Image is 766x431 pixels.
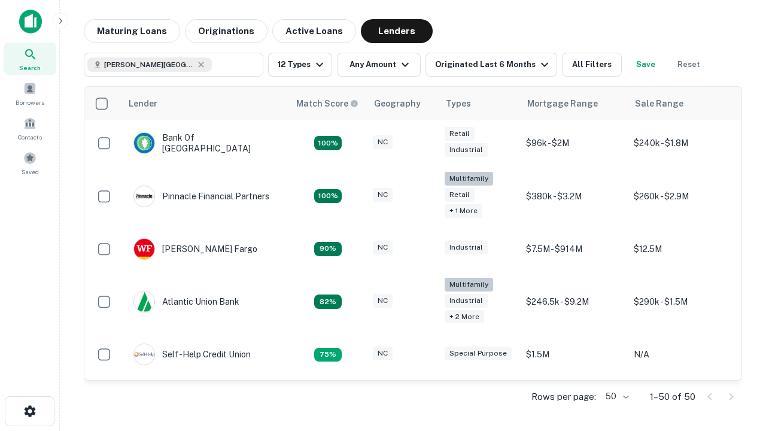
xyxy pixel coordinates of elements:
[445,347,512,360] div: Special Purpose
[439,87,520,120] th: Types
[445,143,488,157] div: Industrial
[361,19,433,43] button: Lenders
[628,87,735,120] th: Sale Range
[445,172,493,186] div: Multifamily
[628,120,735,166] td: $240k - $1.8M
[19,63,41,72] span: Search
[104,59,194,70] span: [PERSON_NAME][GEOGRAPHIC_DATA], [GEOGRAPHIC_DATA]
[628,332,735,377] td: N/A
[133,238,257,260] div: [PERSON_NAME] Fargo
[374,96,421,111] div: Geography
[373,241,393,254] div: NC
[133,186,269,207] div: Pinnacle Financial Partners
[670,53,708,77] button: Reset
[446,96,471,111] div: Types
[134,344,154,365] img: picture
[627,53,665,77] button: Save your search to get updates of matches that match your search criteria.
[134,186,154,207] img: picture
[373,347,393,360] div: NC
[296,97,356,110] h6: Match Score
[134,292,154,312] img: picture
[4,147,56,179] a: Saved
[520,226,628,272] td: $7.5M - $914M
[628,166,735,226] td: $260k - $2.9M
[445,278,493,292] div: Multifamily
[445,241,488,254] div: Industrial
[706,297,766,354] iframe: Chat Widget
[84,19,180,43] button: Maturing Loans
[22,167,39,177] span: Saved
[531,390,596,404] p: Rows per page:
[445,204,482,218] div: + 1 more
[134,133,154,153] img: picture
[527,96,598,111] div: Mortgage Range
[314,348,342,362] div: Matching Properties: 10, hasApolloMatch: undefined
[520,272,628,332] td: $246.5k - $9.2M
[4,112,56,144] a: Contacts
[314,242,342,256] div: Matching Properties: 12, hasApolloMatch: undefined
[129,96,157,111] div: Lender
[289,87,367,120] th: Capitalize uses an advanced AI algorithm to match your search with the best lender. The match sco...
[272,19,356,43] button: Active Loans
[4,43,56,75] a: Search
[19,10,42,34] img: capitalize-icon.png
[520,87,628,120] th: Mortgage Range
[268,53,332,77] button: 12 Types
[134,239,154,259] img: picture
[133,132,277,154] div: Bank Of [GEOGRAPHIC_DATA]
[650,390,695,404] p: 1–50 of 50
[121,87,289,120] th: Lender
[314,295,342,309] div: Matching Properties: 11, hasApolloMatch: undefined
[4,77,56,110] a: Borrowers
[520,166,628,226] td: $380k - $3.2M
[373,294,393,308] div: NC
[296,97,358,110] div: Capitalize uses an advanced AI algorithm to match your search with the best lender. The match sco...
[185,19,268,43] button: Originations
[314,136,342,150] div: Matching Properties: 14, hasApolloMatch: undefined
[314,189,342,204] div: Matching Properties: 24, hasApolloMatch: undefined
[367,87,439,120] th: Geography
[337,53,421,77] button: Any Amount
[373,135,393,149] div: NC
[445,127,475,141] div: Retail
[133,344,251,365] div: Self-help Credit Union
[133,291,239,312] div: Atlantic Union Bank
[373,188,393,202] div: NC
[425,53,557,77] button: Originated Last 6 Months
[16,98,44,107] span: Borrowers
[435,57,552,72] div: Originated Last 6 Months
[628,226,735,272] td: $12.5M
[445,310,484,324] div: + 2 more
[520,120,628,166] td: $96k - $2M
[635,96,683,111] div: Sale Range
[18,132,42,142] span: Contacts
[445,294,488,308] div: Industrial
[520,332,628,377] td: $1.5M
[628,272,735,332] td: $290k - $1.5M
[562,53,622,77] button: All Filters
[601,388,631,405] div: 50
[445,188,475,202] div: Retail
